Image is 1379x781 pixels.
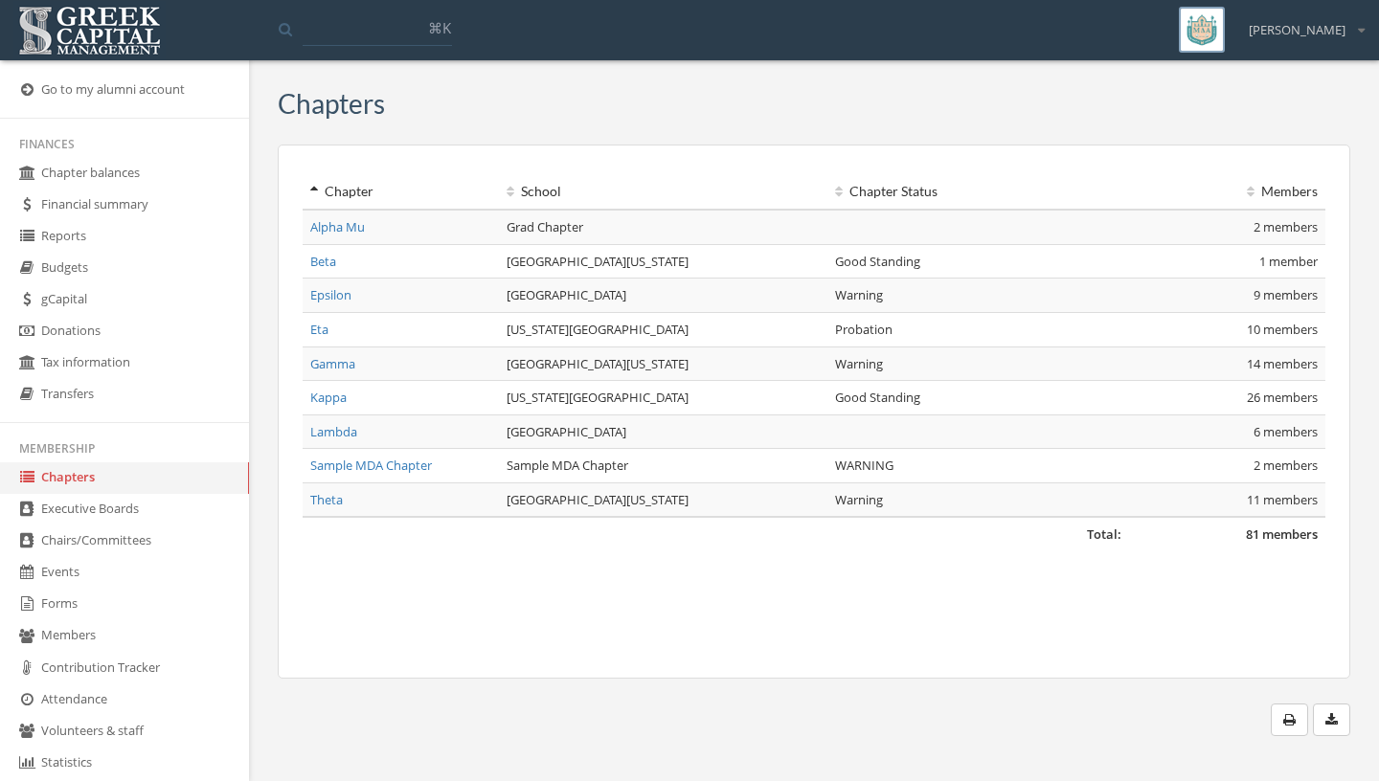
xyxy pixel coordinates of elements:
[310,182,491,201] div: Chapter
[1249,21,1345,39] span: [PERSON_NAME]
[1137,182,1318,201] div: Members
[1247,355,1318,372] span: 14 members
[310,355,355,372] a: Gamma
[827,312,1129,346] td: Probation
[827,381,1129,415] td: Good Standing
[310,423,357,440] a: Lambda
[499,414,826,449] td: [GEOGRAPHIC_DATA]
[507,182,819,201] div: School
[499,381,826,415] td: [US_STATE][GEOGRAPHIC_DATA]
[1254,286,1318,303] span: 9 members
[1247,491,1318,508] span: 11 members
[827,244,1129,279] td: Good Standing
[1254,423,1318,440] span: 6 members
[1259,253,1318,270] span: 1 member
[499,279,826,313] td: [GEOGRAPHIC_DATA]
[310,389,347,406] a: Kappa
[303,517,1129,551] td: Total:
[835,182,1121,201] div: Chapter Status
[827,449,1129,483] td: WARNING
[310,286,351,303] a: Epsilon
[827,346,1129,381] td: Warning
[310,253,336,270] a: Beta
[428,18,451,37] span: ⌘K
[1254,457,1318,474] span: 2 members
[310,457,432,474] a: Sample MDA Chapter
[827,279,1129,313] td: Warning
[499,346,826,381] td: [GEOGRAPHIC_DATA][US_STATE]
[499,482,826,517] td: [GEOGRAPHIC_DATA][US_STATE]
[499,312,826,346] td: [US_STATE][GEOGRAPHIC_DATA]
[1247,321,1318,338] span: 10 members
[499,210,826,244] td: Grad Chapter
[310,491,343,508] a: Theta
[310,321,328,338] a: Eta
[1254,218,1318,235] span: 2 members
[278,89,385,119] h3: Chapters
[827,482,1129,517] td: Warning
[310,218,365,235] a: Alpha Mu
[1246,525,1318,543] span: 81 members
[499,244,826,279] td: [GEOGRAPHIC_DATA][US_STATE]
[1236,7,1365,39] div: [PERSON_NAME]
[499,449,826,483] td: Sample MDA Chapter
[1247,389,1318,406] span: 26 members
